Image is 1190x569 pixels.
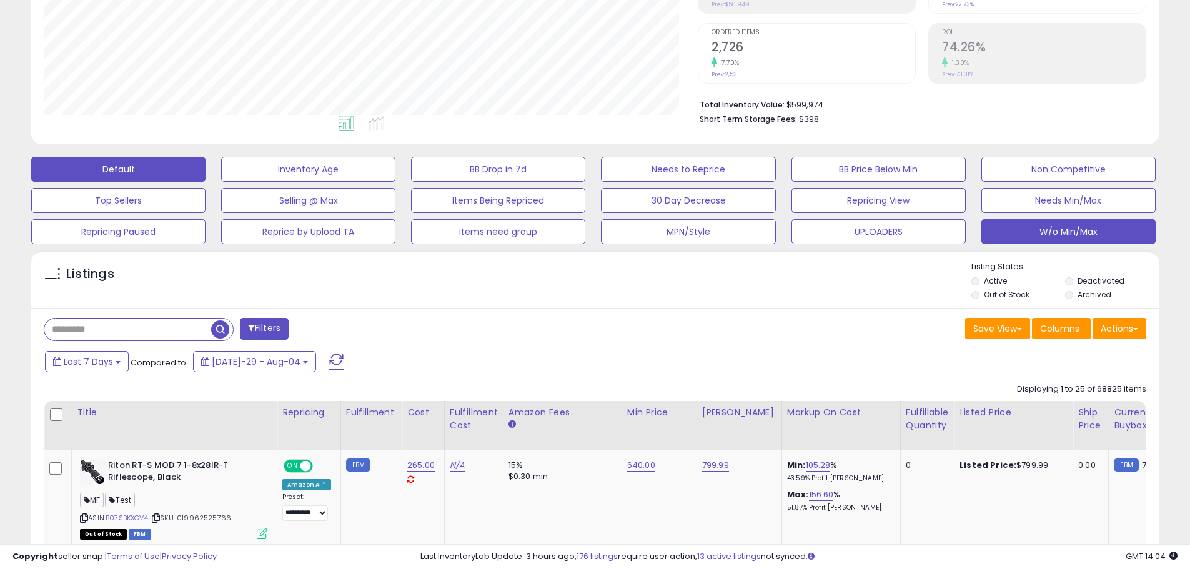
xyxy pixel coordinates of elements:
div: Title [77,406,272,419]
button: BB Price Below Min [791,157,966,182]
div: Displaying 1 to 25 of 68825 items [1017,383,1146,395]
div: 15% [508,460,612,471]
a: Terms of Use [107,550,160,562]
div: ASIN: [80,460,267,538]
div: $799.99 [959,460,1063,471]
a: N/A [450,459,465,472]
span: All listings that are currently out of stock and unavailable for purchase on Amazon [80,529,127,540]
div: Last InventoryLab Update: 3 hours ago, require user action, not synced. [420,551,1178,563]
a: 176 listings [577,550,618,562]
button: Repricing View [791,188,966,213]
button: Reprice by Upload TA [221,219,395,244]
button: Non Competitive [981,157,1156,182]
span: Compared to: [131,357,188,369]
button: Items need group [411,219,585,244]
button: BB Drop in 7d [411,157,585,182]
button: 30 Day Decrease [601,188,775,213]
div: 0.00 [1078,460,1099,471]
button: Filters [240,318,289,340]
button: Columns [1032,318,1091,339]
div: 0 [906,460,945,471]
div: seller snap | | [12,551,217,563]
span: [DATE]-29 - Aug-04 [212,355,300,368]
button: Repricing Paused [31,219,206,244]
a: 265.00 [407,459,435,472]
b: Short Term Storage Fees: [700,114,797,124]
span: 2025-08-12 14:04 GMT [1126,550,1178,562]
div: % [787,489,891,512]
b: Max: [787,488,809,500]
span: | SKU: 019962525766 [150,513,231,523]
div: Markup on Cost [787,406,895,419]
div: Ship Price [1078,406,1103,432]
div: Cost [407,406,439,419]
div: Fulfillable Quantity [906,406,949,432]
button: Needs Min/Max [981,188,1156,213]
h2: 2,726 [712,40,915,57]
button: Default [31,157,206,182]
div: $0.30 min [508,471,612,482]
th: The percentage added to the cost of goods (COGS) that forms the calculator for Min & Max prices. [781,401,900,450]
div: Min Price [627,406,692,419]
small: FBM [346,458,370,472]
span: ON [285,461,300,472]
b: Total Inventory Value: [700,99,785,110]
a: Privacy Policy [162,550,217,562]
span: 799.99 [1142,459,1169,471]
span: ROI [942,29,1146,36]
p: 43.59% Profit [PERSON_NAME] [787,474,891,483]
small: Prev: $50,949 [712,1,750,8]
label: Archived [1078,289,1111,300]
button: Save View [965,318,1030,339]
a: 13 active listings [697,550,761,562]
a: 640.00 [627,459,655,472]
small: 7.70% [717,58,740,67]
button: [DATE]-29 - Aug-04 [193,351,316,372]
button: Top Sellers [31,188,206,213]
b: Listed Price: [959,459,1016,471]
button: MPN/Style [601,219,775,244]
strong: Copyright [12,550,58,562]
small: FBM [1114,458,1138,472]
div: Fulfillment [346,406,397,419]
div: [PERSON_NAME] [702,406,776,419]
span: Last 7 Days [64,355,113,368]
label: Deactivated [1078,275,1124,286]
div: % [787,460,891,483]
span: $398 [799,113,819,125]
small: Prev: 2,531 [712,71,739,78]
button: Last 7 Days [45,351,129,372]
div: Repricing [282,406,335,419]
button: Actions [1093,318,1146,339]
div: Fulfillment Cost [450,406,498,432]
a: 799.99 [702,459,729,472]
button: UPLOADERS [791,219,966,244]
p: 51.87% Profit [PERSON_NAME] [787,503,891,512]
span: Columns [1040,322,1079,335]
button: Selling @ Max [221,188,395,213]
button: Needs to Reprice [601,157,775,182]
img: 418hPfOYIiL._SL40_.jpg [80,460,105,485]
small: Amazon Fees. [508,419,516,430]
span: Test [105,493,135,507]
button: W/o Min/Max [981,219,1156,244]
span: MF [80,493,104,507]
small: Prev: 73.31% [942,71,973,78]
div: Preset: [282,493,331,521]
a: 105.28 [806,459,831,472]
div: Amazon Fees [508,406,617,419]
label: Active [984,275,1007,286]
h2: 74.26% [942,40,1146,57]
label: Out of Stock [984,289,1029,300]
small: 1.30% [948,58,969,67]
button: Items Being Repriced [411,188,585,213]
small: Prev: 22.73% [942,1,974,8]
button: Inventory Age [221,157,395,182]
a: B07SBKXCV4 [106,513,148,523]
b: Riton RT-S MOD 7 1-8x28IR-T Riflescope, Black [108,460,260,486]
div: Current Buybox Price [1114,406,1178,432]
span: FBM [129,529,151,540]
a: 156.60 [809,488,834,501]
b: Min: [787,459,806,471]
div: Amazon AI * [282,479,331,490]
